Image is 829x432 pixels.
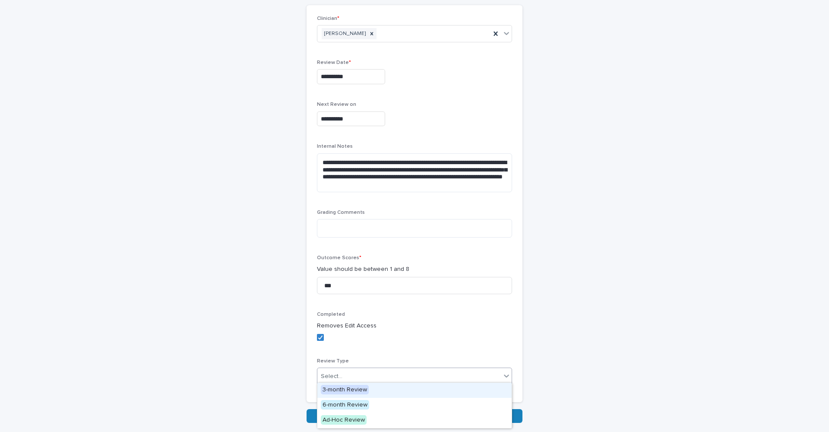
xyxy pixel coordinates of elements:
[322,28,367,40] div: [PERSON_NAME]
[317,255,361,260] span: Outcome Scores
[317,210,365,215] span: Grading Comments
[307,409,522,423] button: Save
[321,415,367,425] span: Ad-Hoc Review
[321,372,342,381] div: Select...
[317,321,512,330] p: Removes Edit Access
[317,60,351,65] span: Review Date
[317,383,512,398] div: 3-month Review
[317,413,512,428] div: Ad-Hoc Review
[317,144,353,149] span: Internal Notes
[317,398,512,413] div: 6-month Review
[321,385,369,394] span: 3-month Review
[317,265,512,274] p: Value should be between 1 and 8
[317,359,349,364] span: Review Type
[317,102,356,107] span: Next Review on
[317,16,339,21] span: Clinician
[321,400,369,410] span: 6-month Review
[317,312,345,317] span: Completed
